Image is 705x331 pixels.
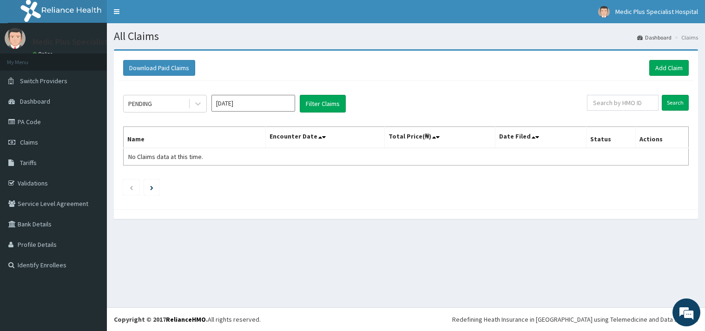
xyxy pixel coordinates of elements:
[114,315,208,324] strong: Copyright © 2017 .
[662,95,689,111] input: Search
[128,99,152,108] div: PENDING
[495,127,586,148] th: Date Filed
[586,127,635,148] th: Status
[266,127,385,148] th: Encounter Date
[129,183,133,192] a: Previous page
[33,38,140,46] p: Medic Plus Specialist Hospital
[615,7,698,16] span: Medic Plus Specialist Hospital
[150,183,153,192] a: Next page
[20,77,67,85] span: Switch Providers
[20,97,50,106] span: Dashboard
[637,33,672,41] a: Dashboard
[5,28,26,49] img: User Image
[385,127,495,148] th: Total Price(₦)
[114,30,698,42] h1: All Claims
[598,6,610,18] img: User Image
[20,138,38,146] span: Claims
[107,307,705,331] footer: All rights reserved.
[123,60,195,76] button: Download Paid Claims
[20,159,37,167] span: Tariffs
[124,127,266,148] th: Name
[587,95,659,111] input: Search by HMO ID
[672,33,698,41] li: Claims
[166,315,206,324] a: RelianceHMO
[128,152,203,161] span: No Claims data at this time.
[452,315,698,324] div: Redefining Heath Insurance in [GEOGRAPHIC_DATA] using Telemedicine and Data Science!
[33,51,55,57] a: Online
[649,60,689,76] a: Add Claim
[300,95,346,113] button: Filter Claims
[211,95,295,112] input: Select Month and Year
[635,127,688,148] th: Actions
